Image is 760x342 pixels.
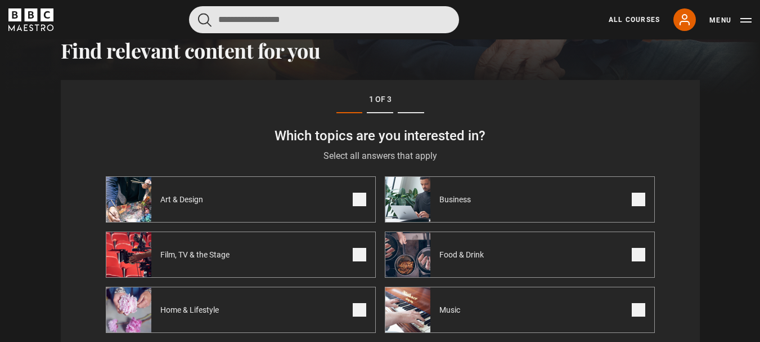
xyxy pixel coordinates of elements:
span: Film, TV & the Stage [151,249,243,260]
h2: Find relevant content for you [61,38,700,62]
svg: BBC Maestro [8,8,53,31]
h3: Which topics are you interested in? [106,127,655,145]
p: 1 of 3 [106,94,655,105]
button: Submit the search query [198,13,212,27]
p: Select all answers that apply [106,149,655,163]
span: Food & Drink [430,249,497,260]
button: Toggle navigation [709,15,752,26]
span: Home & Lifestyle [151,304,232,316]
span: Business [430,194,484,205]
a: All Courses [609,15,660,25]
span: Music [430,304,474,316]
span: Art & Design [151,194,217,205]
input: Search [189,6,459,33]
